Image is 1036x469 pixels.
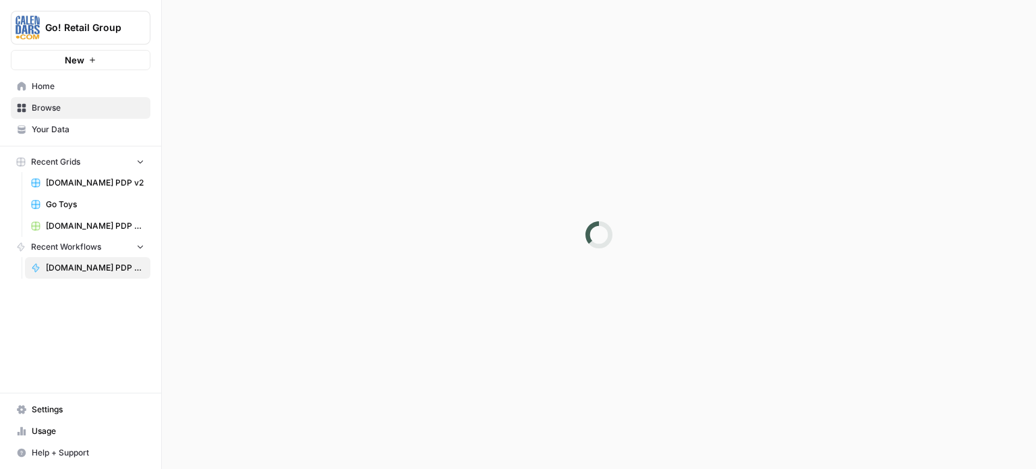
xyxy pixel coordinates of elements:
[11,237,150,257] button: Recent Workflows
[46,262,144,274] span: [DOMAIN_NAME] PDP Enrichment
[45,21,127,34] span: Go! Retail Group
[25,215,150,237] a: [DOMAIN_NAME] PDP Enrichment Grid
[65,53,84,67] span: New
[11,50,150,70] button: New
[46,177,144,189] span: [DOMAIN_NAME] PDP v2
[11,11,150,45] button: Workspace: Go! Retail Group
[11,76,150,97] a: Home
[11,97,150,119] a: Browse
[11,420,150,442] a: Usage
[11,399,150,420] a: Settings
[32,404,144,416] span: Settings
[32,447,144,459] span: Help + Support
[31,156,80,168] span: Recent Grids
[32,80,144,92] span: Home
[11,152,150,172] button: Recent Grids
[46,220,144,232] span: [DOMAIN_NAME] PDP Enrichment Grid
[25,194,150,215] a: Go Toys
[11,442,150,464] button: Help + Support
[32,102,144,114] span: Browse
[25,172,150,194] a: [DOMAIN_NAME] PDP v2
[46,198,144,211] span: Go Toys
[32,123,144,136] span: Your Data
[31,241,101,253] span: Recent Workflows
[16,16,40,40] img: Go! Retail Group Logo
[25,257,150,279] a: [DOMAIN_NAME] PDP Enrichment
[32,425,144,437] span: Usage
[11,119,150,140] a: Your Data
